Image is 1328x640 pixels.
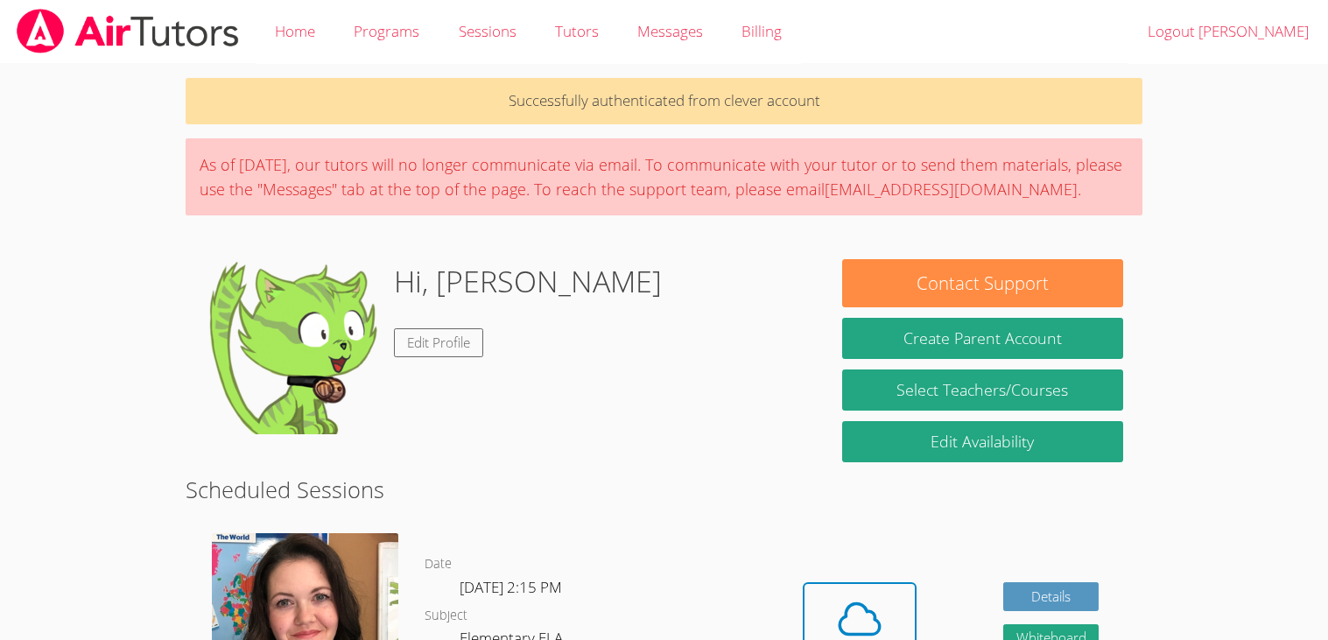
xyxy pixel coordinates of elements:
[425,553,452,575] dt: Date
[205,259,380,434] img: default.png
[460,577,562,597] span: [DATE] 2:15 PM
[842,259,1122,307] button: Contact Support
[1003,582,1100,611] a: Details
[186,473,1142,506] h2: Scheduled Sessions
[394,328,483,357] a: Edit Profile
[842,421,1122,462] a: Edit Availability
[15,9,241,53] img: airtutors_banner-c4298cdbf04f3fff15de1276eac7730deb9818008684d7c2e4769d2f7ddbe033.png
[842,318,1122,359] button: Create Parent Account
[394,259,662,304] h1: Hi, [PERSON_NAME]
[842,369,1122,411] a: Select Teachers/Courses
[425,605,467,627] dt: Subject
[186,138,1142,215] div: As of [DATE], our tutors will no longer communicate via email. To communicate with your tutor or ...
[637,21,703,41] span: Messages
[186,78,1142,124] p: Successfully authenticated from clever account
